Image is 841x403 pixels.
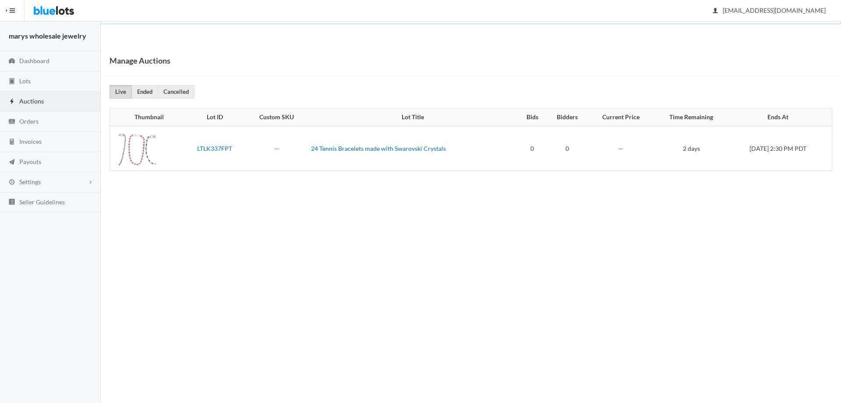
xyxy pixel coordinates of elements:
span: Seller Guidelines [19,198,65,206]
th: Custom SKU [246,109,307,126]
a: Ended [131,85,158,99]
th: Bidders [546,109,588,126]
th: Bids [518,109,546,126]
ion-icon: calculator [7,138,16,146]
a: 24 Tennis Bracelets made with Swarovski Crystals [311,145,446,152]
span: Payouts [19,158,41,165]
th: Ends At [729,109,832,126]
ion-icon: cog [7,178,16,187]
td: 0 [518,126,546,171]
ion-icon: person [711,7,720,15]
strong: marys wholesale jewelry [9,32,86,40]
th: Time Remaining [654,109,729,126]
a: Cancelled [158,85,194,99]
td: 2 days [654,126,729,171]
span: Dashboard [19,57,49,64]
span: Lots [19,77,31,85]
ion-icon: list box [7,198,16,207]
span: Invoices [19,138,42,145]
span: Auctions [19,97,44,105]
th: Lot ID [184,109,246,126]
ion-icon: flash [7,98,16,106]
a: LTLK337FPT [197,145,232,152]
a: Live [110,85,132,99]
ion-icon: speedometer [7,57,16,66]
th: Lot Title [307,109,518,126]
ion-icon: paper plane [7,158,16,167]
a: -- [275,145,279,152]
ion-icon: clipboard [7,78,16,86]
td: [DATE] 2:30 PM PDT [729,126,832,171]
span: Orders [19,118,39,125]
h1: Manage Auctions [110,54,170,67]
td: -- [588,126,654,171]
th: Current Price [588,109,654,126]
span: [EMAIL_ADDRESS][DOMAIN_NAME] [713,7,826,14]
ion-icon: cash [7,118,16,126]
td: 0 [546,126,588,171]
span: Settings [19,178,41,185]
th: Thumbnail [110,109,184,126]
